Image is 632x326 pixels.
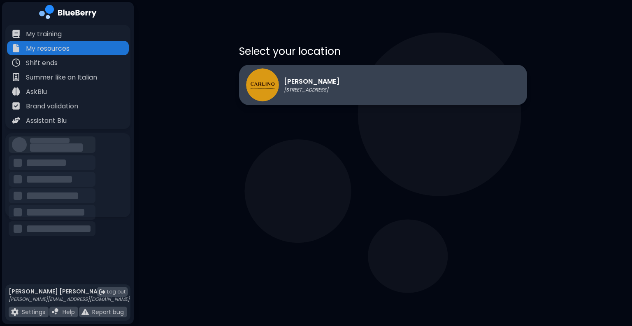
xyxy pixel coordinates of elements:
[239,45,527,58] p: Select your location
[39,5,97,22] img: company logo
[26,116,67,126] p: Assistant Blu
[26,44,70,54] p: My resources
[12,59,20,67] img: file icon
[12,102,20,110] img: file icon
[63,308,75,316] p: Help
[12,116,20,124] img: file icon
[26,101,78,111] p: Brand validation
[81,308,89,316] img: file icon
[9,288,130,295] p: [PERSON_NAME] [PERSON_NAME]
[26,87,47,97] p: AskBlu
[99,289,105,295] img: logout
[9,296,130,303] p: [PERSON_NAME][EMAIL_ADDRESS][DOMAIN_NAME]
[12,73,20,81] img: file icon
[22,308,45,316] p: Settings
[92,308,124,316] p: Report bug
[284,87,339,93] p: [STREET_ADDRESS]
[246,68,279,101] img: CARLINO logo
[12,44,20,52] img: file icon
[284,77,339,87] p: [PERSON_NAME]
[26,73,97,82] p: Summer like an Italian
[26,29,62,39] p: My training
[12,87,20,96] img: file icon
[26,58,58,68] p: Shift ends
[107,288,125,295] span: Log out
[12,30,20,38] img: file icon
[11,308,19,316] img: file icon
[52,308,59,316] img: file icon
